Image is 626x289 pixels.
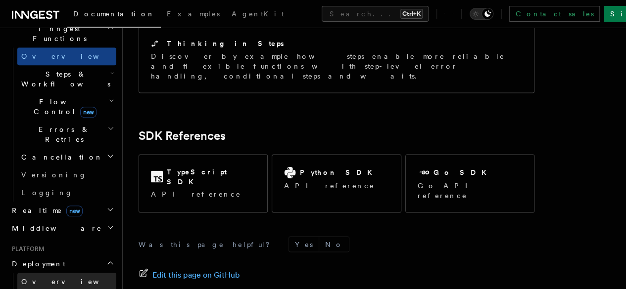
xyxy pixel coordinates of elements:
a: Documentation [67,3,161,28]
a: AgentKit [226,3,290,27]
h2: Thinking in Steps [167,39,284,48]
a: Overview [17,47,116,65]
a: Go SDKGo API reference [405,154,534,212]
button: Middleware [8,219,116,237]
p: API reference [151,189,255,199]
a: Thinking in StepsDiscover by example how steps enable more reliable and flexible functions with s... [139,26,534,93]
p: API reference [284,180,378,190]
span: new [80,107,96,118]
a: Edit this page on GitHub [139,268,240,282]
h2: Python SDK [300,167,378,177]
h2: TypeScript SDK [167,166,255,186]
span: Logging [21,189,73,197]
p: Was this page helpful? [139,239,277,249]
h2: Go SDK [433,167,492,177]
span: Middleware [8,223,102,233]
p: Discover by example how steps enable more reliable and flexible functions with step-level error h... [151,51,522,81]
button: Inngest Functions [8,20,116,47]
a: Logging [17,184,116,202]
span: Errors & Retries [17,124,107,144]
span: Versioning [21,171,87,179]
span: Overview [21,278,123,286]
span: Steps & Workflows [17,69,110,89]
span: Realtime [8,206,83,215]
span: Inngest Functions [8,24,107,43]
button: Flow Controlnew [17,93,116,121]
a: Examples [161,3,226,27]
a: Python SDKAPI reference [272,154,401,212]
span: Overview [21,52,123,60]
span: Platform [8,245,45,253]
button: No [319,237,349,251]
button: Cancellation [17,148,116,166]
a: SDK References [139,128,226,142]
span: Deployment [8,259,65,269]
span: Cancellation [17,152,103,162]
span: Flow Control [17,97,109,117]
button: Yes [289,237,319,251]
span: Documentation [73,10,155,18]
div: Inngest Functions [8,47,116,202]
span: new [66,206,83,216]
span: AgentKit [232,10,284,18]
button: Realtimenew [8,202,116,219]
kbd: Ctrl+K [400,9,423,19]
button: Errors & Retries [17,121,116,148]
a: Versioning [17,166,116,184]
button: Search...Ctrl+K [322,6,429,22]
span: Edit this page on GitHub [152,268,240,282]
button: Deployment [8,255,116,273]
button: Steps & Workflows [17,65,116,93]
button: Toggle dark mode [470,8,493,20]
p: Go API reference [418,180,522,200]
span: Examples [167,10,220,18]
a: TypeScript SDKAPI reference [139,154,268,212]
a: Contact sales [509,6,600,22]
